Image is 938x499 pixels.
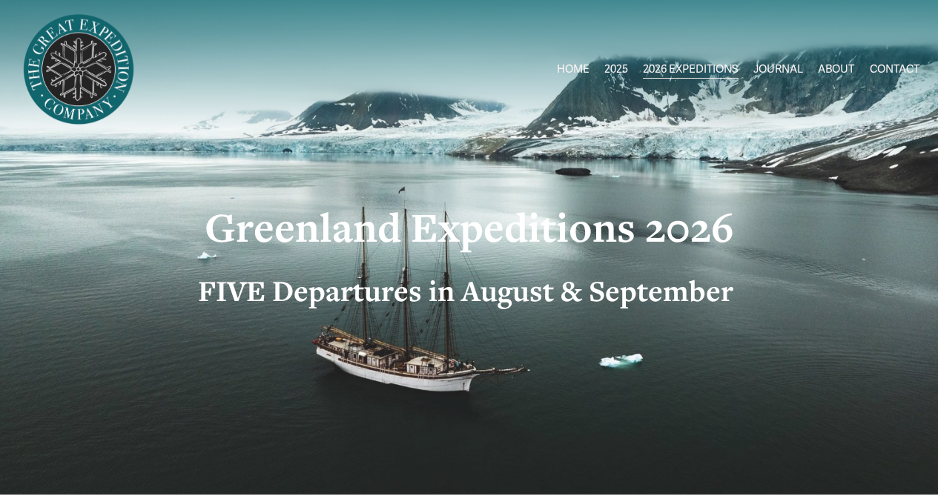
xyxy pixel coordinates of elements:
img: Arctic Expeditions [19,10,139,130]
a: HOME [557,59,589,81]
span: 2026 EXPEDITIONS [643,59,739,79]
a: folder dropdown [604,59,628,81]
strong: FIVE Departures in August & September [198,271,733,310]
a: ABOUT [818,59,854,81]
a: JOURNAL [753,59,803,81]
a: CONTACT [870,59,919,81]
strong: Greenland Expeditions 2026 [205,199,734,254]
span: 2025 [604,59,628,79]
a: folder dropdown [643,59,739,81]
